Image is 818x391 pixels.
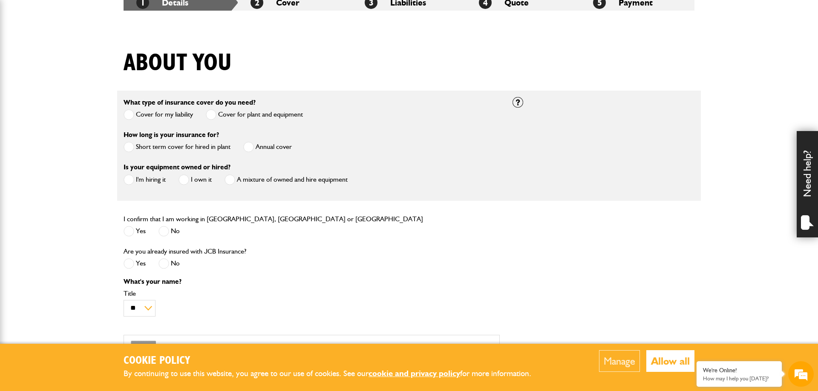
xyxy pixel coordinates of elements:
[225,174,348,185] label: A mixture of owned and hire equipment
[243,142,292,152] label: Annual cover
[369,368,460,378] a: cookie and privacy policy
[124,131,219,138] label: How long is your insurance for?
[158,258,180,269] label: No
[703,375,775,382] p: How may I help you today?
[703,367,775,374] div: We're Online!
[179,174,212,185] label: I own it
[124,278,500,285] p: What's your name?
[124,248,246,255] label: Are you already insured with JCB Insurance?
[124,216,423,223] label: I confirm that I am working in [GEOGRAPHIC_DATA], [GEOGRAPHIC_DATA] or [GEOGRAPHIC_DATA]
[124,258,146,269] label: Yes
[124,290,500,297] label: Title
[646,350,694,372] button: Allow all
[124,142,230,152] label: Short term cover for hired in plant
[124,109,193,120] label: Cover for my liability
[124,367,545,380] p: By continuing to use this website, you agree to our use of cookies. See our for more information.
[206,109,303,120] label: Cover for plant and equipment
[124,226,146,237] label: Yes
[124,354,545,368] h2: Cookie Policy
[599,350,640,372] button: Manage
[124,164,230,171] label: Is your equipment owned or hired?
[124,99,256,106] label: What type of insurance cover do you need?
[797,131,818,237] div: Need help?
[124,49,232,77] h1: About you
[158,226,180,237] label: No
[124,174,166,185] label: I'm hiring it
